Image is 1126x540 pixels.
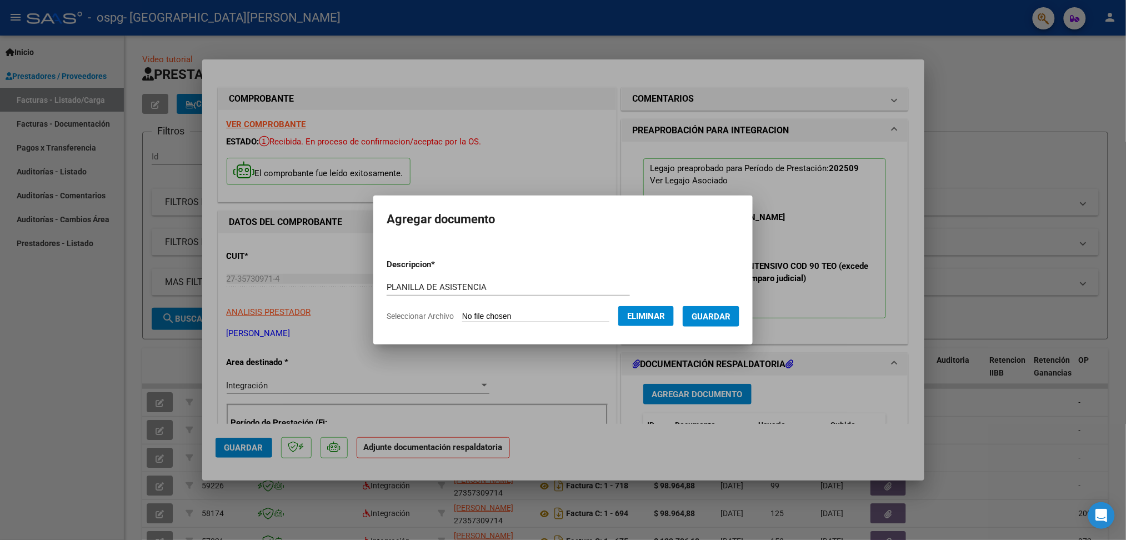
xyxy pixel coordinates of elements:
span: Guardar [692,312,730,322]
button: Guardar [683,306,739,327]
div: Open Intercom Messenger [1088,502,1115,529]
span: Seleccionar Archivo [387,312,454,321]
span: Eliminar [627,311,665,321]
button: Eliminar [618,306,674,326]
p: Descripcion [387,258,493,271]
h2: Agregar documento [387,209,739,230]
